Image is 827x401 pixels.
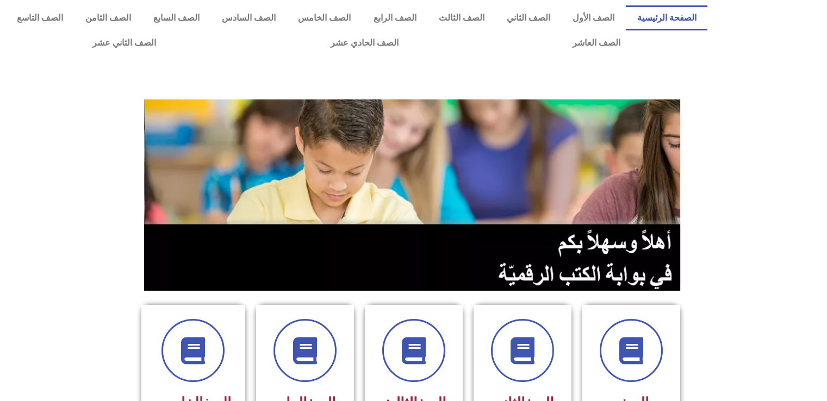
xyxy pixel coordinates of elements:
a: الصف الخامس [287,5,362,30]
a: الصف الثاني [495,5,561,30]
a: الصف الرابع [362,5,427,30]
a: الصف السادس [211,5,287,30]
a: الصفحة الرئيسية [626,5,707,30]
a: الصف الحادي عشر [243,30,485,55]
a: الصف السابع [142,5,210,30]
a: الصف التاسع [5,5,74,30]
a: الصف الثاني عشر [5,30,243,55]
a: الصف العاشر [486,30,707,55]
a: الصف الثامن [74,5,142,30]
a: الصف الأول [562,5,626,30]
a: الصف الثالث [427,5,495,30]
